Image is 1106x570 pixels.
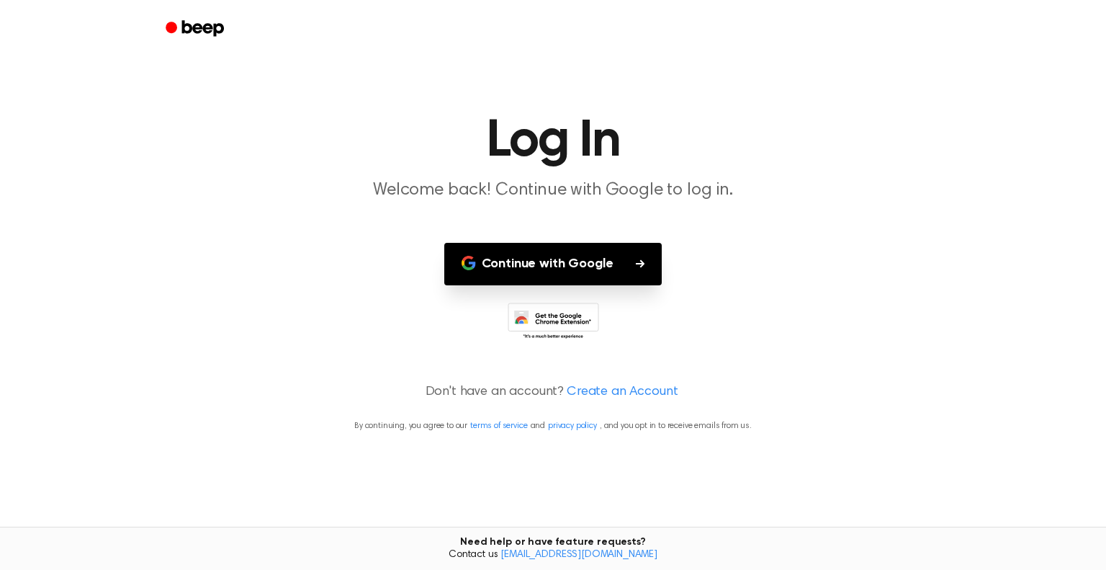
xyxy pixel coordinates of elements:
span: Contact us [9,549,1097,562]
a: [EMAIL_ADDRESS][DOMAIN_NAME] [500,550,657,560]
a: Beep [156,15,237,43]
a: terms of service [470,422,527,430]
a: privacy policy [548,422,597,430]
p: Welcome back! Continue with Google to log in. [276,179,829,202]
button: Continue with Google [444,243,662,285]
a: Create an Account [567,383,678,402]
h1: Log In [184,115,922,167]
p: By continuing, you agree to our and , and you opt in to receive emails from us. [17,419,1089,432]
p: Don't have an account? [17,383,1089,402]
